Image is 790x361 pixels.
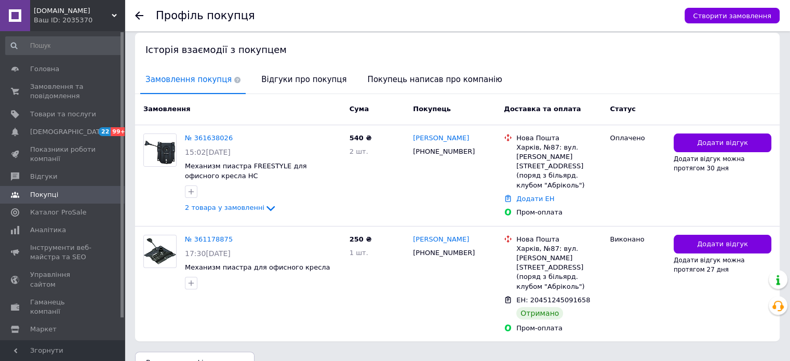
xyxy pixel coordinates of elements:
span: Cума [350,105,369,113]
div: Харків, №87: вул. [PERSON_NAME][STREET_ADDRESS] (поряд з більярд. клубом "Абріколь") [516,143,601,190]
span: Fixopt.com.ua [34,6,112,16]
span: Доставка та оплата [504,105,581,113]
span: 22 [99,127,111,136]
span: Покупці [30,190,58,199]
a: Фото товару [143,235,177,268]
a: Механизм пиастра для офисного кресла [185,263,330,271]
span: Інструменти веб-майстра та SEO [30,243,96,262]
span: Додати відгук [697,239,748,249]
span: Аналітика [30,225,66,235]
span: Показники роботи компанії [30,145,96,164]
h1: Профіль покупця [156,9,255,22]
a: Додати ЕН [516,195,554,203]
span: Відгуки про покупця [256,66,352,93]
img: Фото товару [144,236,176,266]
div: Нова Пошта [516,133,601,143]
div: Повернутися назад [135,11,143,20]
div: Ваш ID: 2035370 [34,16,125,25]
span: Замовлення покупця [140,66,246,93]
span: ЕН: 20451245091658 [516,296,590,304]
span: Покупець [413,105,451,113]
span: Каталог ProSale [30,208,86,217]
button: Створити замовлення [685,8,780,23]
div: Пром-оплата [516,324,601,333]
span: 1 шт. [350,249,368,257]
span: Гаманець компанії [30,298,96,316]
a: № 361638026 [185,134,233,142]
span: Товари та послуги [30,110,96,119]
span: Створити замовлення [693,12,771,20]
button: Додати відгук [674,133,771,153]
a: Механизм пиастра FREESTYLE для офисного кресла НС [185,162,306,180]
a: № 361178875 [185,235,233,243]
img: Фото товару [144,134,176,166]
div: Виконано [610,235,665,244]
span: 250 ₴ [350,235,372,243]
span: Управління сайтом [30,270,96,289]
div: [PHONE_NUMBER] [411,246,477,260]
span: Додати відгук [697,138,748,148]
div: Оплачено [610,133,665,143]
div: Харків, №87: вул. [PERSON_NAME][STREET_ADDRESS] (поряд з більярд. клубом "Абріколь") [516,244,601,291]
a: [PERSON_NAME] [413,235,469,245]
a: Фото товару [143,133,177,167]
span: Замовлення [143,105,190,113]
span: Історія взаємодії з покупцем [145,44,287,55]
span: Замовлення та повідомлення [30,82,96,101]
span: Додати відгук можна протягом 27 дня [674,257,745,273]
a: [PERSON_NAME] [413,133,469,143]
input: Пошук [5,36,123,55]
span: Відгуки [30,172,57,181]
span: Маркет [30,325,57,334]
div: Отримано [516,307,563,319]
span: Головна [30,64,59,74]
div: [PHONE_NUMBER] [411,145,477,158]
span: [DEMOGRAPHIC_DATA] [30,127,107,137]
span: Статус [610,105,636,113]
span: Додати відгук можна протягом 30 дня [674,155,745,172]
span: 2 товара у замовленні [185,204,264,211]
button: Додати відгук [674,235,771,254]
a: 2 товара у замовленні [185,204,277,211]
span: 99+ [111,127,128,136]
div: Нова Пошта [516,235,601,244]
div: Пром-оплата [516,208,601,217]
span: 15:02[DATE] [185,148,231,156]
span: 2 шт. [350,148,368,155]
span: 540 ₴ [350,134,372,142]
span: 17:30[DATE] [185,249,231,258]
span: Покупець написав про компанію [363,66,507,93]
